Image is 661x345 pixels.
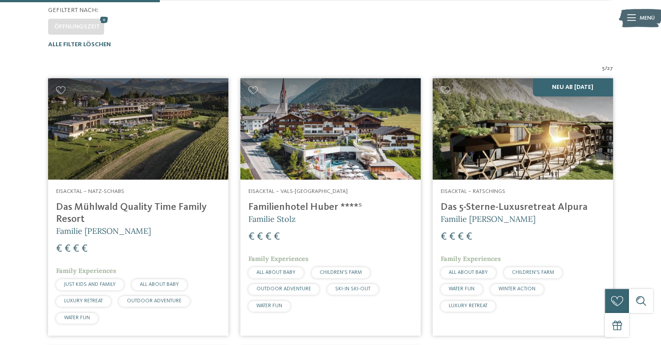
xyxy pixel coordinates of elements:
[449,232,455,242] span: €
[140,282,179,287] span: ALL ABOUT BABY
[320,270,362,275] span: CHILDREN’S FARM
[605,64,607,72] span: /
[81,244,88,254] span: €
[433,78,613,180] img: Familienhotels gesucht? Hier findet ihr die besten!
[56,201,220,225] h4: Das Mühlwald Quality Time Family Resort
[65,244,71,254] span: €
[602,64,605,72] span: 5
[274,232,280,242] span: €
[265,232,272,242] span: €
[449,286,474,292] span: WATER FUN
[240,78,421,336] a: Familienhotels gesucht? Hier findet ihr die besten! Eisacktal – Vals-[GEOGRAPHIC_DATA] Familienho...
[56,226,151,236] span: Familie [PERSON_NAME]
[248,189,348,194] span: Eisacktal – Vals-[GEOGRAPHIC_DATA]
[335,286,370,292] span: SKI-IN SKI-OUT
[256,270,296,275] span: ALL ABOUT BABY
[512,270,554,275] span: CHILDREN’S FARM
[56,189,124,194] span: Eisacktal – Natz-Schabs
[458,232,464,242] span: €
[449,270,488,275] span: ALL ABOUT BABY
[607,64,613,72] span: 27
[256,303,282,309] span: WATER FUN
[256,286,311,292] span: OUTDOOR ADVENTURE
[441,255,501,263] span: Family Experiences
[56,267,116,275] span: Family Experiences
[441,214,535,224] span: Familie [PERSON_NAME]
[48,78,228,336] a: Familienhotels gesucht? Hier findet ihr die besten! Eisacktal – Natz-Schabs Das Mühlwald Quality ...
[466,232,472,242] span: €
[54,24,100,30] span: Öffnungszeit
[48,78,228,180] img: Familienhotels gesucht? Hier findet ihr die besten!
[127,298,182,304] span: OUTDOOR ADVENTURE
[248,201,413,213] h4: Familienhotel Huber ****ˢ
[64,315,90,321] span: WATER FUN
[441,189,505,194] span: Eisacktal – Ratschings
[56,244,62,254] span: €
[248,255,308,263] span: Family Experiences
[240,78,421,180] img: Familienhotels gesucht? Hier findet ihr die besten!
[499,286,535,292] span: WINTER ACTION
[433,78,613,336] a: Familienhotels gesucht? Hier findet ihr die besten! Neu ab [DATE] Eisacktal – Ratschings Das 5-St...
[48,41,111,48] span: Alle Filter löschen
[248,232,255,242] span: €
[48,7,98,13] span: Gefiltert nach:
[257,232,263,242] span: €
[449,303,487,309] span: LUXURY RETREAT
[441,232,447,242] span: €
[73,244,79,254] span: €
[64,298,103,304] span: LUXURY RETREAT
[248,214,296,224] span: Familie Stolz
[441,201,605,213] h4: Das 5-Sterne-Luxusretreat Alpura
[64,282,116,287] span: JUST KIDS AND FAMILY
